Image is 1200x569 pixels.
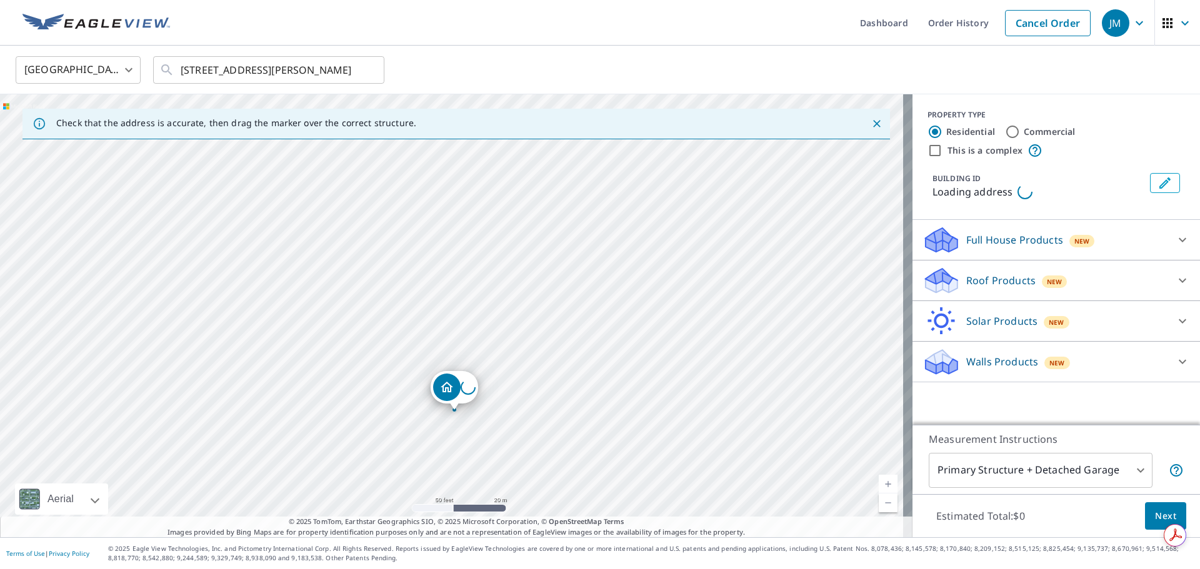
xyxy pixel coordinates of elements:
[1005,10,1091,36] a: Cancel Order
[16,52,141,87] div: [GEOGRAPHIC_DATA]
[966,314,1037,329] p: Solar Products
[966,354,1038,369] p: Walls Products
[869,116,885,132] button: Close
[929,432,1184,447] p: Measurement Instructions
[49,549,89,558] a: Privacy Policy
[947,144,1022,157] label: This is a complex
[966,232,1063,247] p: Full House Products
[1047,277,1062,287] span: New
[181,52,359,87] input: Search by address or latitude-longitude
[604,517,624,526] a: Terms
[1150,173,1180,193] button: Edit building 1
[922,347,1190,377] div: Walls ProductsNew
[56,117,416,129] p: Check that the address is accurate, then drag the marker over the correct structure.
[549,517,601,526] a: OpenStreetMap
[879,475,897,493] a: Current Level 19, Zoom In
[946,126,995,138] label: Residential
[289,517,624,527] span: © 2025 TomTom, Earthstar Geographics SIO, © 2025 Microsoft Corporation, ©
[966,273,1036,288] p: Roof Products
[927,109,1185,121] div: PROPERTY TYPE
[431,371,478,410] div: Dropped pin, building 1, Residential property, LOADING_ADDRESS ,
[44,483,77,515] div: Aerial
[922,306,1190,336] div: Solar ProductsNew
[1049,358,1065,368] span: New
[22,14,170,32] img: EV Logo
[1024,126,1076,138] label: Commercial
[6,550,89,557] p: |
[926,502,1035,530] p: Estimated Total: $0
[879,493,897,512] a: Current Level 19, Zoom Out
[922,265,1190,295] div: Roof ProductsNew
[6,549,45,558] a: Terms of Use
[108,544,1194,563] p: © 2025 Eagle View Technologies, Inc. and Pictometry International Corp. All Rights Reserved. Repo...
[1074,236,1090,246] span: New
[1145,502,1186,530] button: Next
[1049,317,1064,327] span: New
[1102,9,1129,37] div: JM
[15,483,108,515] div: Aerial
[1155,508,1176,524] span: Next
[932,173,981,184] p: BUILDING ID
[922,225,1190,255] div: Full House ProductsNew
[932,184,1012,199] p: Loading address
[929,453,1152,488] div: Primary Structure + Detached Garage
